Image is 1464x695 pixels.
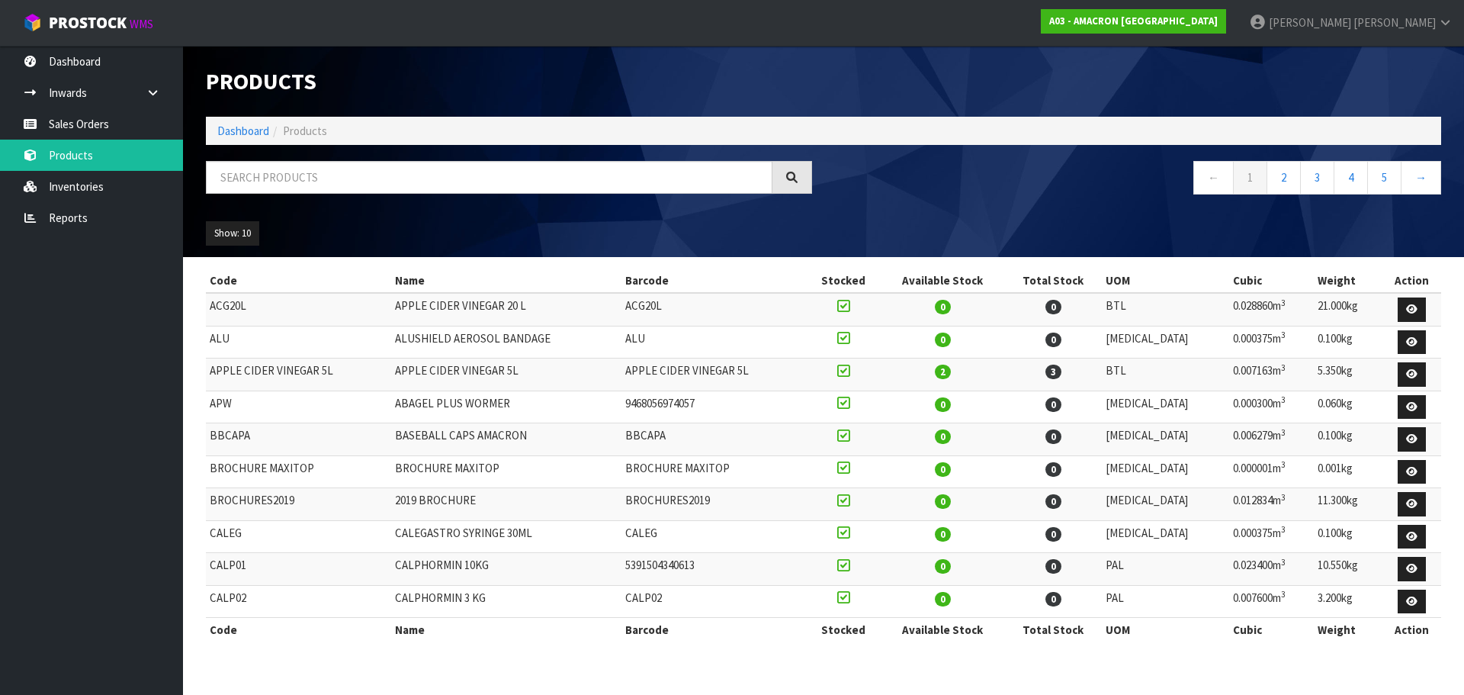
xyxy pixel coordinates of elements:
td: CALPHORMIN 3 KG [391,585,621,618]
th: Name [391,269,621,293]
td: 21.000kg [1314,293,1382,326]
td: ACG20L [621,293,807,326]
td: CALP01 [206,553,391,586]
span: [PERSON_NAME] [1353,15,1436,30]
th: Barcode [621,269,807,293]
th: Stocked [807,269,880,293]
span: 0 [935,527,951,542]
small: WMS [130,17,153,31]
td: APW [206,391,391,423]
span: 0 [1045,462,1061,477]
td: PAL [1102,585,1229,618]
td: 2019 BROCHURE [391,488,621,521]
td: [MEDICAL_DATA] [1102,455,1229,488]
a: Dashboard [217,124,269,138]
span: 0 [935,494,951,509]
span: 3 [1045,365,1061,379]
td: 11.300kg [1314,488,1382,521]
td: 5.350kg [1314,359,1382,391]
td: CALPHORMIN 10KG [391,553,621,586]
a: ← [1193,161,1234,194]
td: CALEG [621,520,807,553]
input: Search products [206,161,772,194]
td: 0.100kg [1314,326,1382,359]
a: → [1401,161,1441,194]
td: 0.000375m [1229,520,1315,553]
td: CALEGASTRO SYRINGE 30ML [391,520,621,553]
td: BTL [1102,293,1229,326]
td: CALP02 [206,585,391,618]
td: 0.000375m [1229,326,1315,359]
th: Weight [1314,618,1382,642]
td: 0.007600m [1229,585,1315,618]
td: ABAGEL PLUS WORMER [391,391,621,423]
a: 4 [1334,161,1368,194]
th: Action [1382,618,1441,642]
td: 5391504340613 [621,553,807,586]
sup: 3 [1281,330,1286,340]
th: Code [206,269,391,293]
sup: 3 [1281,362,1286,373]
h1: Products [206,69,812,94]
strong: A03 - AMACRON [GEOGRAPHIC_DATA] [1049,14,1218,27]
th: Name [391,618,621,642]
td: 3.200kg [1314,585,1382,618]
td: APPLE CIDER VINEGAR 5L [391,359,621,391]
td: BROCHURE MAXITOP [206,455,391,488]
th: Barcode [621,618,807,642]
td: 0.012834m [1229,488,1315,521]
span: 0 [935,559,951,574]
a: 3 [1300,161,1334,194]
td: [MEDICAL_DATA] [1102,326,1229,359]
td: APPLE CIDER VINEGAR 5L [621,359,807,391]
td: 0.007163m [1229,359,1315,391]
th: UOM [1102,269,1229,293]
td: 0.060kg [1314,391,1382,423]
td: PAL [1102,553,1229,586]
span: 0 [935,462,951,477]
button: Show: 10 [206,221,259,246]
td: BROCHURES2019 [206,488,391,521]
td: 0.000001m [1229,455,1315,488]
th: Available Stock [880,269,1005,293]
td: [MEDICAL_DATA] [1102,423,1229,456]
span: 0 [1045,527,1061,542]
td: 0.001kg [1314,455,1382,488]
th: Action [1382,269,1441,293]
span: 0 [935,333,951,347]
nav: Page navigation [835,161,1441,198]
th: Code [206,618,391,642]
a: 1 [1233,161,1267,194]
sup: 3 [1281,492,1286,503]
sup: 3 [1281,298,1286,308]
sup: 3 [1281,557,1286,568]
td: CALP02 [621,585,807,618]
th: Stocked [807,618,880,642]
img: cube-alt.png [23,13,42,32]
sup: 3 [1281,589,1286,600]
span: 0 [935,592,951,607]
td: BTL [1102,359,1229,391]
td: 0.006279m [1229,423,1315,456]
td: 0.028860m [1229,293,1315,326]
span: 0 [935,430,951,444]
sup: 3 [1281,394,1286,405]
sup: 3 [1281,427,1286,438]
td: APPLE CIDER VINEGAR 20 L [391,293,621,326]
span: 0 [1045,333,1061,347]
td: [MEDICAL_DATA] [1102,488,1229,521]
td: 10.550kg [1314,553,1382,586]
th: Cubic [1229,269,1315,293]
td: BBCAPA [206,423,391,456]
span: 0 [935,300,951,314]
span: 0 [1045,494,1061,509]
span: 0 [1045,559,1061,574]
td: CALEG [206,520,391,553]
td: 0.100kg [1314,423,1382,456]
td: 9468056974057 [621,391,807,423]
td: BBCAPA [621,423,807,456]
td: 0.100kg [1314,520,1382,553]
th: UOM [1102,618,1229,642]
td: ACG20L [206,293,391,326]
span: Products [283,124,327,138]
